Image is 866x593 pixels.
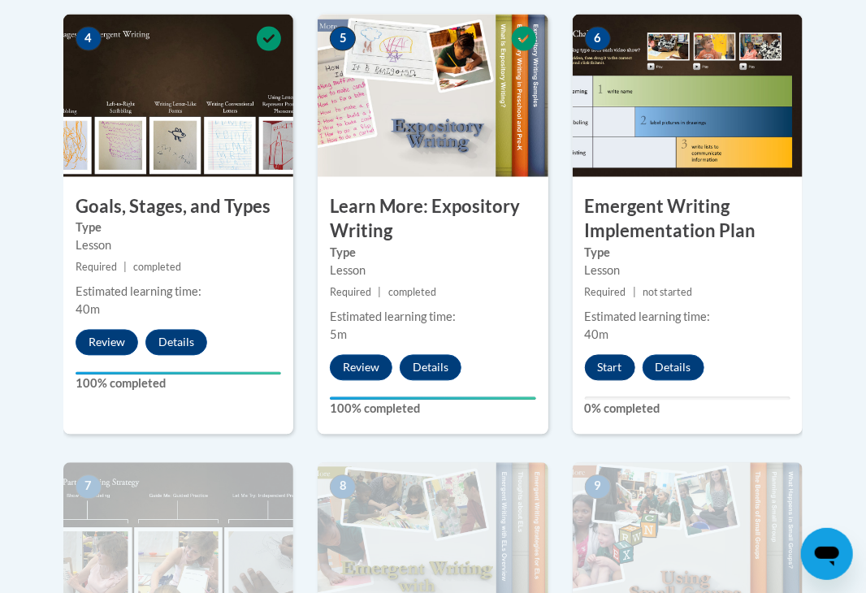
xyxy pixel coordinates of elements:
[76,284,281,301] div: Estimated learning time:
[330,397,535,400] div: Your progress
[400,355,461,381] button: Details
[585,287,626,299] span: Required
[379,287,382,299] span: |
[585,400,790,418] label: 0% completed
[330,287,371,299] span: Required
[76,372,281,375] div: Your progress
[76,303,100,317] span: 40m
[76,27,102,51] span: 4
[76,330,138,356] button: Review
[133,262,181,274] span: completed
[585,262,790,280] div: Lesson
[76,219,281,237] label: Type
[585,355,635,381] button: Start
[585,475,611,500] span: 9
[76,475,102,500] span: 7
[76,237,281,255] div: Lesson
[318,15,548,177] img: Course Image
[585,309,790,327] div: Estimated learning time:
[633,287,636,299] span: |
[145,330,207,356] button: Details
[643,355,704,381] button: Details
[643,287,692,299] span: not started
[585,27,611,51] span: 6
[318,195,548,245] h3: Learn More: Expository Writing
[330,328,347,342] span: 5m
[76,262,117,274] span: Required
[330,309,535,327] div: Estimated learning time:
[76,375,281,393] label: 100% completed
[63,195,293,220] h3: Goals, Stages, and Types
[330,355,392,381] button: Review
[573,15,803,177] img: Course Image
[330,475,356,500] span: 8
[330,245,535,262] label: Type
[801,528,853,580] iframe: Button to launch messaging window
[123,262,127,274] span: |
[330,400,535,418] label: 100% completed
[585,245,790,262] label: Type
[63,15,293,177] img: Course Image
[330,262,535,280] div: Lesson
[585,328,609,342] span: 40m
[573,195,803,245] h3: Emergent Writing Implementation Plan
[388,287,436,299] span: completed
[330,27,356,51] span: 5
